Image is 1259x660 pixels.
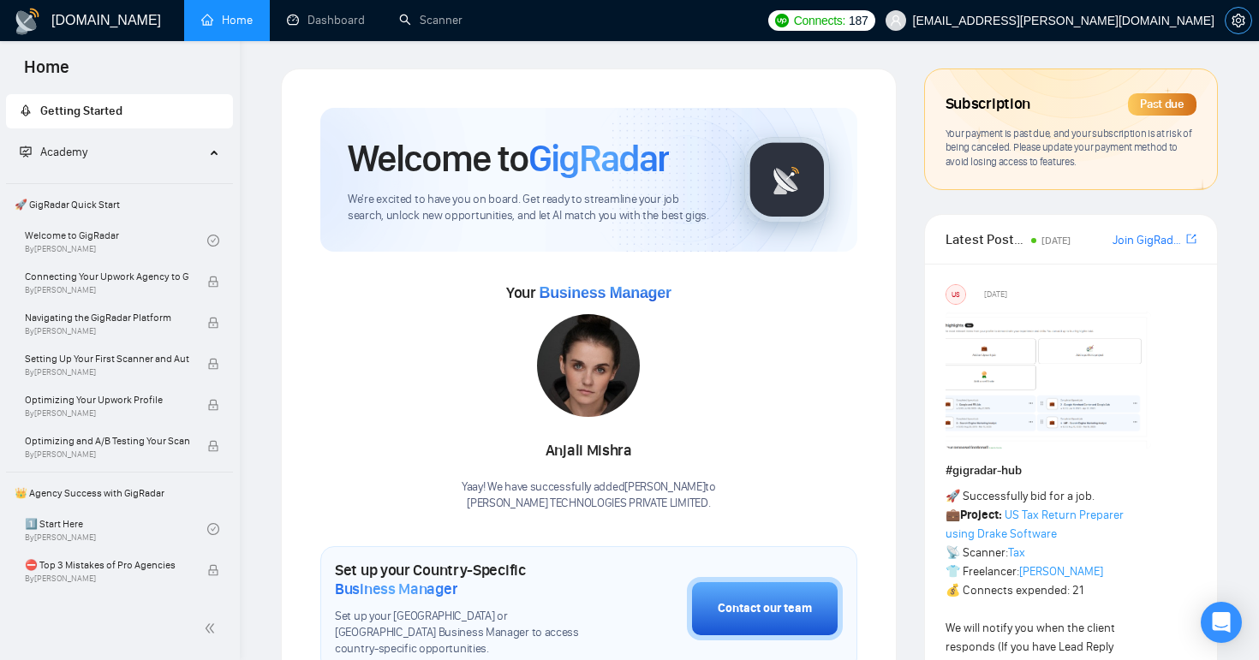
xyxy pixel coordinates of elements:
span: Your payment is past due, and your subscription is at risk of being canceled. Please update your ... [946,127,1192,168]
span: Subscription [946,90,1030,119]
span: By [PERSON_NAME] [25,449,189,460]
span: check-circle [207,235,219,247]
span: Getting Started [40,104,122,118]
div: Yaay! We have successfully added [PERSON_NAME] to [462,479,716,512]
h1: Welcome to [348,135,669,181]
span: Academy [40,145,87,159]
span: 187 [849,11,868,30]
span: Navigating the GigRadar Platform [25,309,189,326]
span: Home [10,55,83,91]
span: check-circle [207,523,219,535]
span: fund-projection-screen [20,146,32,158]
span: Your [506,283,671,302]
span: By [PERSON_NAME] [25,574,189,584]
img: logo [14,8,41,35]
a: Welcome to GigRadarBy[PERSON_NAME] [25,222,207,259]
span: 👑 Agency Success with GigRadar [8,476,231,510]
span: We're excited to have you on board. Get ready to streamline your job search, unlock new opportuni... [348,192,717,224]
span: Business Manager [539,284,671,301]
span: Setting Up Your First Scanner and Auto-Bidder [25,350,189,367]
strong: Project: [960,508,1002,522]
div: Past due [1128,93,1196,116]
span: By [PERSON_NAME] [25,408,189,419]
span: [DATE] [1041,235,1071,247]
a: US Tax Return Preparer using Drake Software [946,508,1124,541]
span: ⛔ Top 3 Mistakes of Pro Agencies [25,556,189,574]
span: lock [207,358,219,370]
a: homeHome [201,13,253,27]
span: lock [207,440,219,452]
a: Join GigRadar Slack Community [1113,231,1183,250]
div: US [946,285,965,304]
a: 1️⃣ Start HereBy[PERSON_NAME] [25,510,207,548]
span: Optimizing and A/B Testing Your Scanner for Better Results [25,432,189,449]
span: [DATE] [984,287,1007,302]
span: double-left [204,620,221,637]
span: export [1186,232,1196,246]
a: Tax [1008,545,1025,560]
img: upwork-logo.png [775,14,789,27]
span: lock [207,399,219,411]
h1: # gigradar-hub [946,461,1196,480]
a: setting [1225,14,1252,27]
span: By [PERSON_NAME] [25,367,189,378]
span: GigRadar [528,135,669,181]
div: Open Intercom Messenger [1201,602,1242,643]
span: Academy [20,145,87,159]
span: By [PERSON_NAME] [25,285,189,295]
img: F09354QB7SM-image.png [946,312,1151,449]
p: [PERSON_NAME] TECHNOLOGIES PRIVATE LIMITED . [462,496,716,512]
img: 1706121430734-multi-295.jpg [537,314,640,417]
span: user [890,15,902,27]
span: Connecting Your Upwork Agency to GigRadar [25,268,189,285]
span: rocket [20,104,32,116]
span: By [PERSON_NAME] [25,326,189,336]
div: Contact our team [718,599,812,618]
span: Latest Posts from the GigRadar Community [946,229,1027,250]
span: lock [207,317,219,329]
span: setting [1226,14,1251,27]
span: lock [207,564,219,576]
li: Getting Started [6,94,233,128]
span: 🚀 GigRadar Quick Start [8,187,231,222]
h1: Set up your Country-Specific [335,561,601,598]
div: Anjali Mishra [462,437,716,466]
span: Connects: [794,11,845,30]
span: Set up your [GEOGRAPHIC_DATA] or [GEOGRAPHIC_DATA] Business Manager to access country-specific op... [335,609,601,657]
span: lock [207,276,219,288]
span: Optimizing Your Upwork Profile [25,391,189,408]
img: gigradar-logo.png [744,137,830,223]
a: export [1186,231,1196,247]
span: Business Manager [335,580,457,598]
button: Contact our team [687,577,843,640]
a: searchScanner [399,13,462,27]
a: dashboardDashboard [287,13,365,27]
a: [PERSON_NAME] [1019,564,1103,579]
button: setting [1225,7,1252,34]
